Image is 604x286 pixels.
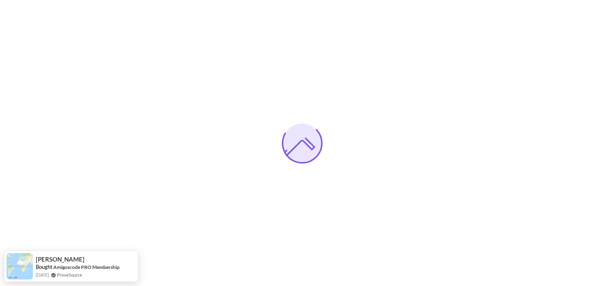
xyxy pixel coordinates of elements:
span: [PERSON_NAME] [36,256,85,263]
img: provesource social proof notification image [7,253,33,279]
span: Bought [36,264,52,270]
a: Amigoscode PRO Membership [53,264,120,270]
span: [DATE] [36,271,49,278]
a: ProveSource [57,271,82,278]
